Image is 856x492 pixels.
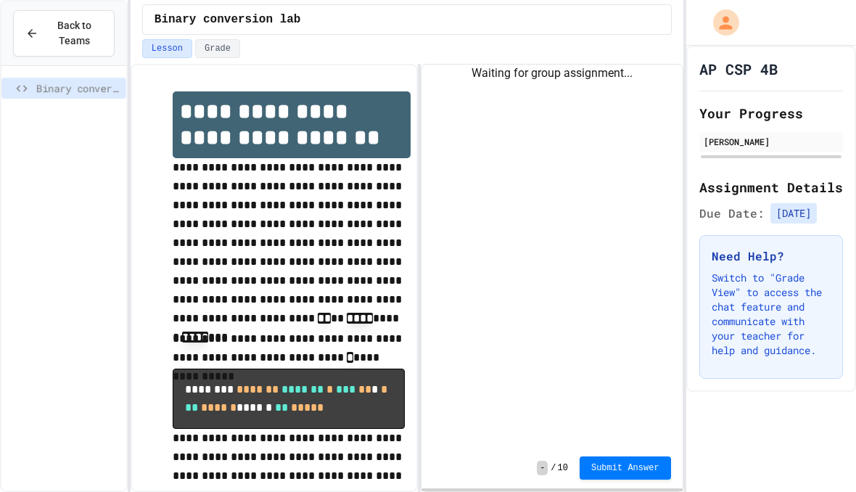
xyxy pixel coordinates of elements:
button: Grade [195,39,240,58]
p: Switch to "Grade View" to access the chat feature and communicate with your teacher for help and ... [712,271,831,358]
button: Back to Teams [13,10,115,57]
span: Binary conversion lab [36,81,120,96]
span: Binary conversion lab [155,11,301,28]
span: [DATE] [770,203,817,224]
button: Lesson [142,39,192,58]
h2: Assignment Details [699,177,843,197]
div: My Account [698,6,743,39]
span: Due Date: [699,205,765,222]
div: [PERSON_NAME] [704,135,839,148]
span: Back to Teams [47,18,102,49]
h2: Your Progress [699,103,843,123]
h1: AP CSP 4B [699,59,778,79]
h3: Need Help? [712,247,831,265]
